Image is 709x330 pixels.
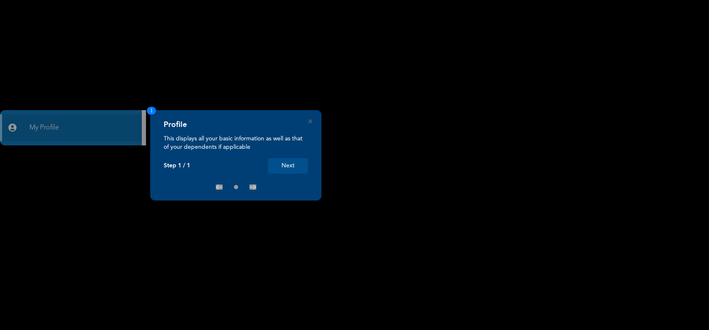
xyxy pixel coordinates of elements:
span: 1 [147,107,156,115]
button: Next [268,158,308,174]
p: Step 1 / 1 [164,162,190,169]
h4: Profile [164,120,187,129]
p: This displays all your basic information as well as that of your dependents if applicable [164,135,308,151]
button: Close [308,119,312,123]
